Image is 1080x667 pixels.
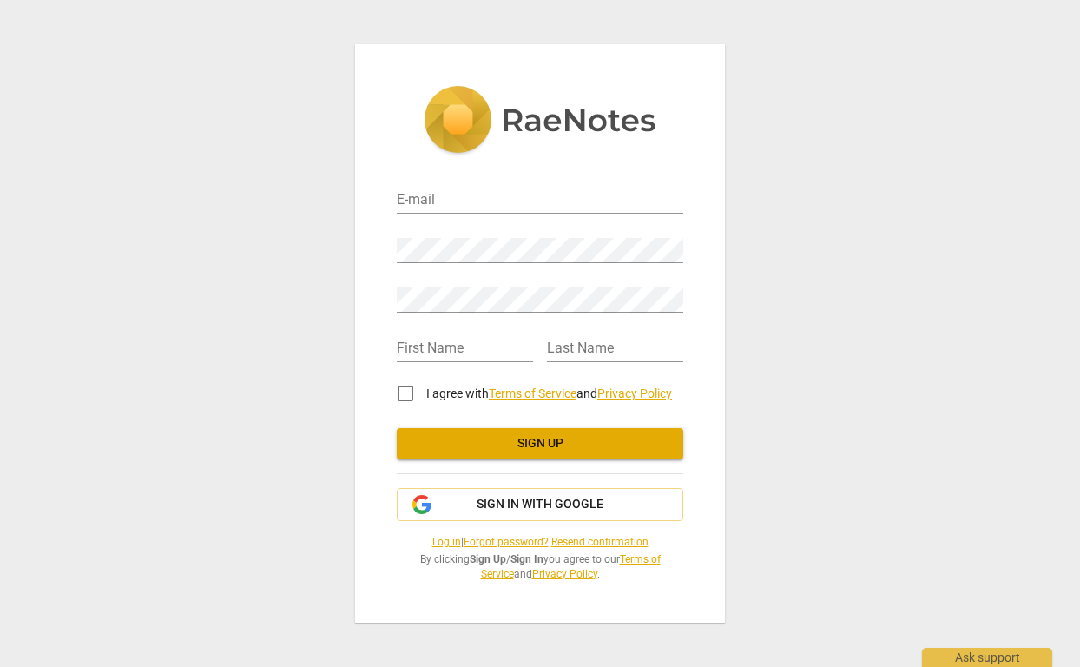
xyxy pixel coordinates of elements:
button: Sign up [397,428,683,459]
a: Resend confirmation [551,536,649,548]
b: Sign In [510,553,543,565]
a: Forgot password? [464,536,549,548]
a: Terms of Service [489,386,576,400]
b: Sign Up [470,553,506,565]
span: By clicking / you agree to our and . [397,552,683,581]
a: Terms of Service [481,553,661,580]
a: Log in [432,536,461,548]
div: Ask support [922,648,1052,667]
span: | | [397,535,683,550]
button: Sign in with Google [397,488,683,521]
span: Sign in with Google [477,496,603,513]
a: Privacy Policy [597,386,672,400]
span: Sign up [411,435,669,452]
span: I agree with and [426,386,672,400]
img: 5ac2273c67554f335776073100b6d88f.svg [424,86,656,157]
a: Privacy Policy [532,568,597,580]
